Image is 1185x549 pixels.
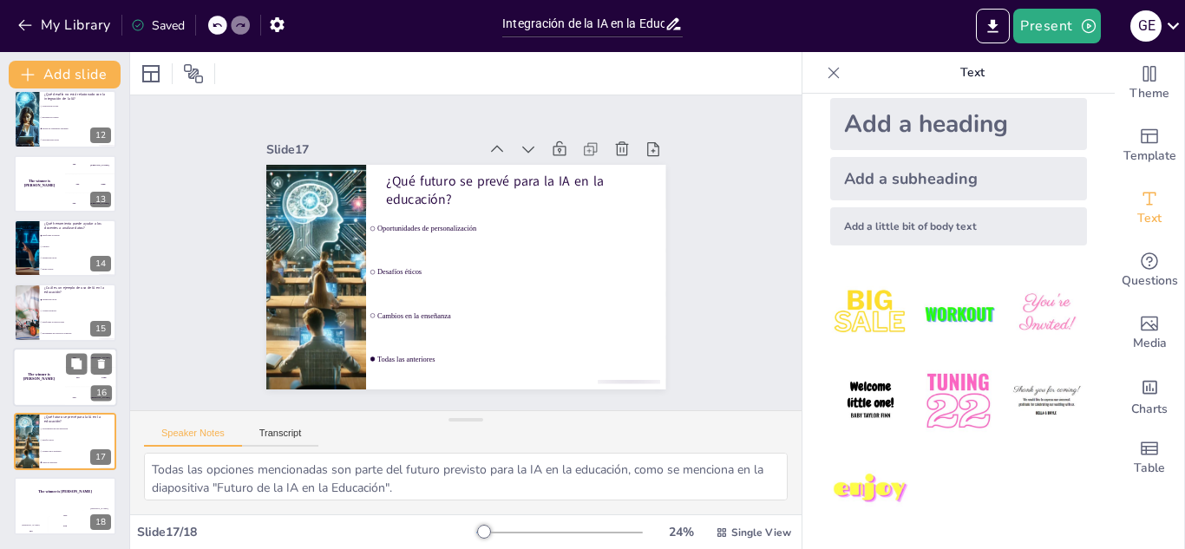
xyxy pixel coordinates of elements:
span: Template [1123,147,1176,166]
div: Slide 17 [266,141,478,158]
button: G E [1130,9,1162,43]
div: Jaap [101,182,105,185]
div: 300 [65,388,117,407]
span: Sistemas de tutoría [43,299,115,301]
span: Oportunidades de personalización [43,428,115,430]
div: Jaap [101,376,106,379]
span: Plataformas de análisis [43,235,115,237]
div: 300 [82,509,116,534]
img: 3.jpeg [1006,273,1087,354]
div: Add images, graphics, shapes or video [1115,302,1184,364]
span: Charts [1131,400,1168,419]
div: 12 [90,127,111,143]
span: Todas las anteriores [43,461,115,463]
div: Slide 17 / 18 [137,524,476,540]
img: 1.jpeg [830,273,911,354]
span: Sistemas de tutoría [43,257,115,258]
button: Add slide [9,61,121,88]
span: Media [1133,334,1167,353]
div: Add a subheading [830,157,1087,200]
div: 100 [65,155,116,174]
p: ¿Qué desafío no está relacionado con la integración de la IA? [44,92,111,101]
p: ¿Qué futuro se prevé para la IA en la educación? [386,172,645,209]
h4: The winner is [PERSON_NAME] [14,489,116,493]
img: 7.jpeg [830,449,911,530]
div: Change the overall theme [1115,52,1184,114]
span: Text [1137,209,1162,228]
div: 300 [65,193,116,212]
div: [PERSON_NAME] [14,523,48,526]
div: G E [1130,10,1162,42]
span: Preocupaciones éticas [43,139,115,141]
div: 14 [90,256,111,271]
button: Present [1013,9,1100,43]
div: 13 [14,155,116,212]
div: Add charts and graphs [1115,364,1184,427]
div: 100 [65,348,117,367]
div: 15 [90,321,111,337]
img: 4.jpeg [830,361,911,441]
span: Herramientas de creación de contenido [43,332,115,334]
div: 18 [14,477,116,534]
button: Transcript [242,428,319,447]
div: Get real-time input from your audience [1115,239,1184,302]
div: 17 [14,413,116,470]
span: Table [1134,459,1165,478]
div: [PERSON_NAME] [82,507,116,509]
span: Position [183,63,204,84]
div: 200 [49,516,82,535]
div: 200 [65,174,116,193]
h4: The winner is [PERSON_NAME] [13,372,65,381]
span: Cambios en la enseñanza [377,311,663,320]
span: Theme [1129,84,1169,103]
div: 24 % [660,524,702,540]
div: 12 [14,90,116,147]
p: ¿Qué herramienta puede ayudar a los docentes a analizar datos? [44,221,111,231]
span: Desafíos éticos [43,439,115,441]
div: Add ready made slides [1115,114,1184,177]
span: Análisis predictivo [43,310,115,312]
span: Redes sociales [43,268,115,270]
div: Add a heading [830,98,1087,150]
div: 16 [13,348,117,407]
textarea: Todas las opciones mencionadas son parte del futuro previsto para la IA en la educación, como se ... [144,453,788,500]
img: 2.jpeg [918,273,998,354]
span: Oportunidades de personalización [377,225,663,233]
button: Duplicate Slide [66,353,87,374]
span: Mejora del rendimiento estudiantil [43,127,115,129]
div: 200 [65,368,117,387]
div: 15 [14,284,116,341]
div: Add a table [1115,427,1184,489]
span: Desafíos éticos [377,268,663,277]
span: Todas las anteriores [377,355,663,363]
span: Chatbots [43,245,115,247]
div: Add a little bit of body text [830,207,1087,245]
button: Export to PowerPoint [976,9,1010,43]
div: Saved [131,17,185,34]
button: Delete Slide [91,353,112,374]
div: Layout [137,60,165,88]
span: Capacitación docente [43,106,115,108]
div: Add text boxes [1115,177,1184,239]
p: ¿Cuál es un ejemplo de uso de IA en la educación? [44,285,111,295]
p: Text [848,52,1097,94]
div: 13 [90,192,111,207]
div: 14 [14,219,116,277]
div: 16 [91,385,112,401]
div: 17 [90,449,111,465]
span: Cambios en la enseñanza [43,450,115,452]
img: 5.jpeg [918,361,998,441]
span: Single View [731,526,791,539]
div: 100 [14,526,48,535]
div: 18 [90,514,111,530]
input: Insert title [502,11,665,36]
img: 6.jpeg [1006,361,1087,441]
div: Jaap [49,513,82,516]
button: My Library [13,11,118,39]
p: ¿Qué futuro se prevé para la IA en la educación? [44,415,111,424]
h4: The winner is [PERSON_NAME] [14,179,65,187]
button: Speaker Notes [144,428,242,447]
span: Questions [1122,271,1178,291]
span: Resistencia al cambio [43,117,115,119]
span: Plataformas de redes sociales [43,322,115,324]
